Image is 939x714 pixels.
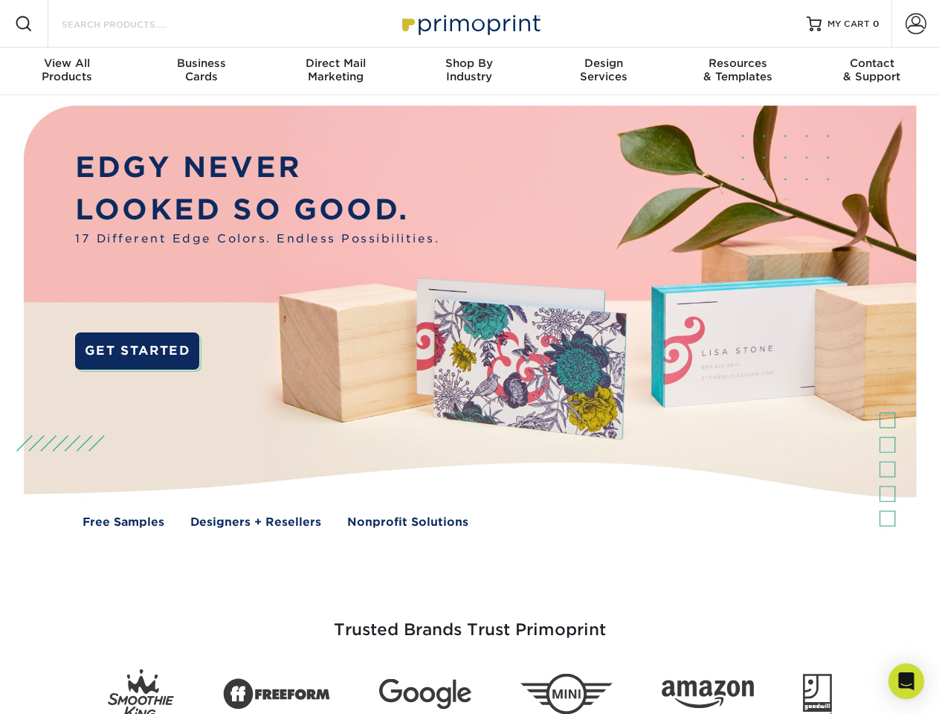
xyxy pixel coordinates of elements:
span: Resources [671,57,804,70]
span: Shop By [402,57,536,70]
a: BusinessCards [134,48,268,95]
div: & Templates [671,57,804,83]
input: SEARCH PRODUCTS..... [60,15,205,33]
img: Goodwill [803,674,832,714]
span: Business [134,57,268,70]
a: DesignServices [537,48,671,95]
span: Contact [805,57,939,70]
p: LOOKED SO GOOD. [75,189,439,231]
img: Google [379,679,471,710]
img: Primoprint [396,7,544,39]
div: & Support [805,57,939,83]
a: Nonprofit Solutions [347,514,468,531]
div: Open Intercom Messenger [888,663,924,699]
a: Designers + Resellers [190,514,321,531]
a: Free Samples [83,514,164,531]
iframe: Google Customer Reviews [4,669,126,709]
a: Resources& Templates [671,48,804,95]
span: MY CART [827,18,870,30]
h3: Trusted Brands Trust Primoprint [35,585,905,657]
div: Industry [402,57,536,83]
span: 17 Different Edge Colors. Endless Possibilities. [75,231,439,248]
p: EDGY NEVER [75,147,439,189]
img: Amazon [662,681,754,709]
a: GET STARTED [75,332,199,370]
div: Marketing [268,57,402,83]
a: Shop ByIndustry [402,48,536,95]
a: Contact& Support [805,48,939,95]
span: Direct Mail [268,57,402,70]
a: Direct MailMarketing [268,48,402,95]
span: 0 [873,19,880,29]
div: Services [537,57,671,83]
div: Cards [134,57,268,83]
span: Design [537,57,671,70]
